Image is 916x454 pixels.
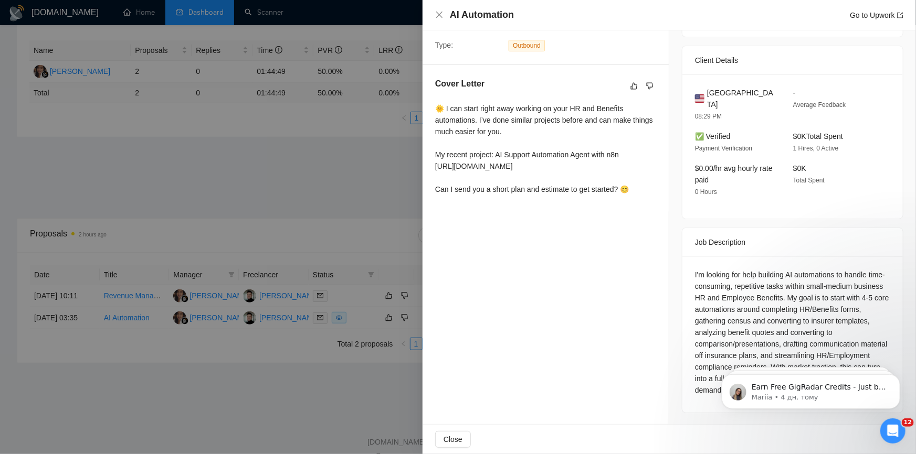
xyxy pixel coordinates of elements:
[902,418,914,427] span: 12
[450,8,514,21] h4: AI Automation
[793,89,796,97] span: -
[793,132,843,140] span: $0K Total Spent
[695,228,890,256] div: Job Description
[695,188,717,196] span: 0 Hours
[850,11,903,19] a: Go to Upworkexport
[706,352,916,426] iframe: Intercom notifications повідомлення
[793,145,839,152] span: 1 Hires, 0 Active
[695,132,731,140] span: ✅ Verified
[628,80,640,92] button: like
[435,103,656,195] div: 🌞 I can start right away working on your HR and Benefits automations. I’ve done similar projects ...
[444,434,462,445] span: Close
[695,113,722,120] span: 08:29 PM
[897,12,903,18] span: export
[695,269,890,396] div: I'm looking for help building AI automations to handle time-consuming, repetitive tasks within sm...
[509,40,545,51] span: Outbound
[793,177,825,184] span: Total Spent
[646,82,654,90] span: dislike
[793,164,806,172] span: $0K
[630,82,638,90] span: like
[435,10,444,19] button: Close
[695,164,773,184] span: $0.00/hr avg hourly rate paid
[695,93,704,104] img: 🇺🇸
[435,78,485,90] h5: Cover Letter
[435,10,444,19] span: close
[435,41,453,49] span: Type:
[793,101,846,109] span: Average Feedback
[695,145,752,152] span: Payment Verification
[695,46,890,74] div: Client Details
[644,80,656,92] button: dislike
[880,418,906,444] iframe: Intercom live chat
[707,87,776,110] span: [GEOGRAPHIC_DATA]
[435,431,471,448] button: Close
